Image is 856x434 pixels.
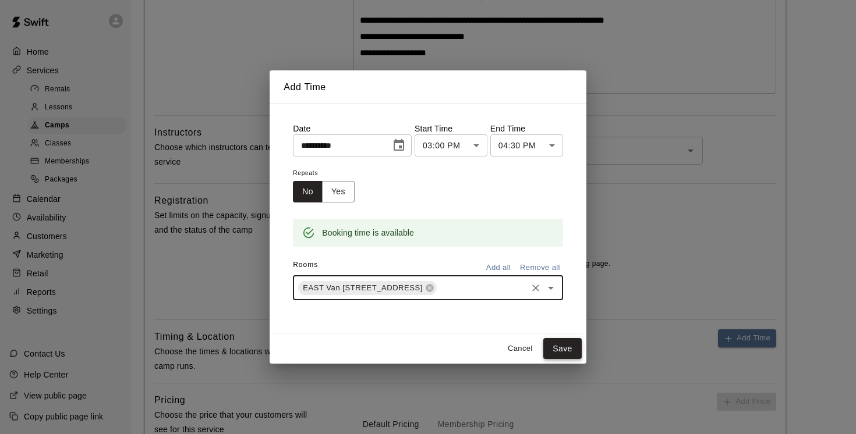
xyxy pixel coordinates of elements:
button: Remove all [517,259,563,277]
button: Cancel [501,340,539,358]
p: Start Time [415,123,487,134]
p: Date [293,123,412,134]
button: Add all [480,259,517,277]
button: No [293,181,323,202]
span: EAST Van [STREET_ADDRESS] [298,282,427,294]
button: Save [543,338,582,360]
div: Booking time is available [322,222,414,243]
h2: Add Time [270,70,586,104]
div: 03:00 PM [415,134,487,156]
button: Yes [322,181,355,202]
div: outlined button group [293,181,355,202]
span: Repeats [293,166,364,182]
div: 04:30 PM [490,134,563,156]
div: EAST Van [STREET_ADDRESS] [298,281,437,295]
button: Choose date, selected date is Aug 15, 2025 [387,134,411,157]
span: Rooms [293,261,318,269]
p: End Time [490,123,563,134]
button: Clear [528,280,544,296]
button: Open [543,280,559,296]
